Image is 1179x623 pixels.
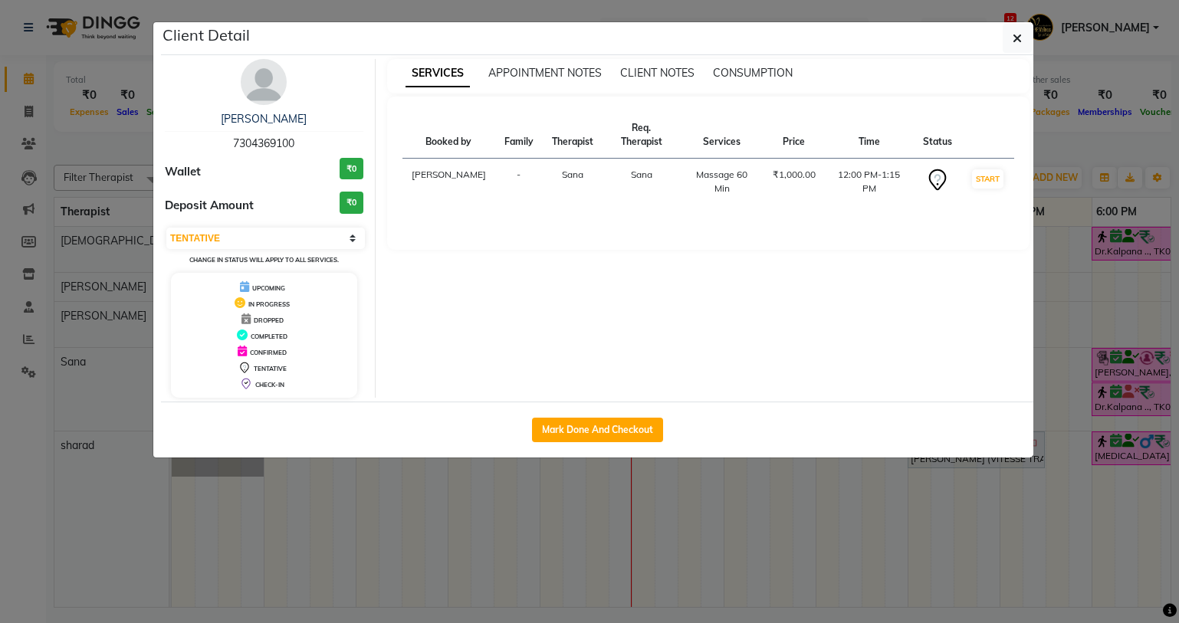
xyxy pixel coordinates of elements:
button: START [972,169,1003,189]
span: Wallet [165,163,201,181]
span: Sana [631,169,652,180]
div: Massage 60 Min [690,168,754,195]
th: Services [681,112,764,159]
span: IN PROGRESS [248,300,290,308]
th: Family [495,112,543,159]
td: 12:00 PM-1:15 PM [825,159,914,205]
span: Sana [562,169,583,180]
span: CHECK-IN [255,381,284,389]
th: Time [825,112,914,159]
div: ₹1,000.00 [773,168,816,182]
span: UPCOMING [252,284,285,292]
span: CLIENT NOTES [620,66,695,80]
h5: Client Detail [163,24,250,47]
th: Req. Therapist [603,112,681,159]
span: 7304369100 [233,136,294,150]
span: CONSUMPTION [713,66,793,80]
span: Deposit Amount [165,197,254,215]
th: Booked by [402,112,495,159]
img: avatar [241,59,287,105]
td: [PERSON_NAME] [402,159,495,205]
button: Mark Done And Checkout [532,418,663,442]
span: CONFIRMED [250,349,287,356]
span: SERVICES [406,60,470,87]
a: [PERSON_NAME] [221,112,307,126]
td: - [495,159,543,205]
th: Status [914,112,961,159]
span: TENTATIVE [254,365,287,372]
h3: ₹0 [340,158,363,180]
small: Change in status will apply to all services. [189,256,339,264]
span: DROPPED [254,316,284,324]
h3: ₹0 [340,192,363,214]
th: Price [764,112,825,159]
span: APPOINTMENT NOTES [488,66,602,80]
th: Therapist [543,112,603,159]
span: COMPLETED [251,333,287,340]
